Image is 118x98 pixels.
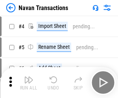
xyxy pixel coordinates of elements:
div: Navan Transactions [19,4,68,12]
div: pending... [73,24,95,29]
span: # 4 [19,23,24,29]
span: # 5 [19,44,24,50]
div: Import Sheet [37,22,68,31]
div: Add Sheet [37,64,62,73]
img: Support [92,5,99,11]
img: Back [6,3,15,12]
img: Settings menu [103,3,112,12]
div: pending... [67,65,89,71]
span: # 6 [19,65,24,71]
div: Rename Sheet [37,43,71,52]
div: pending... [76,45,98,50]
